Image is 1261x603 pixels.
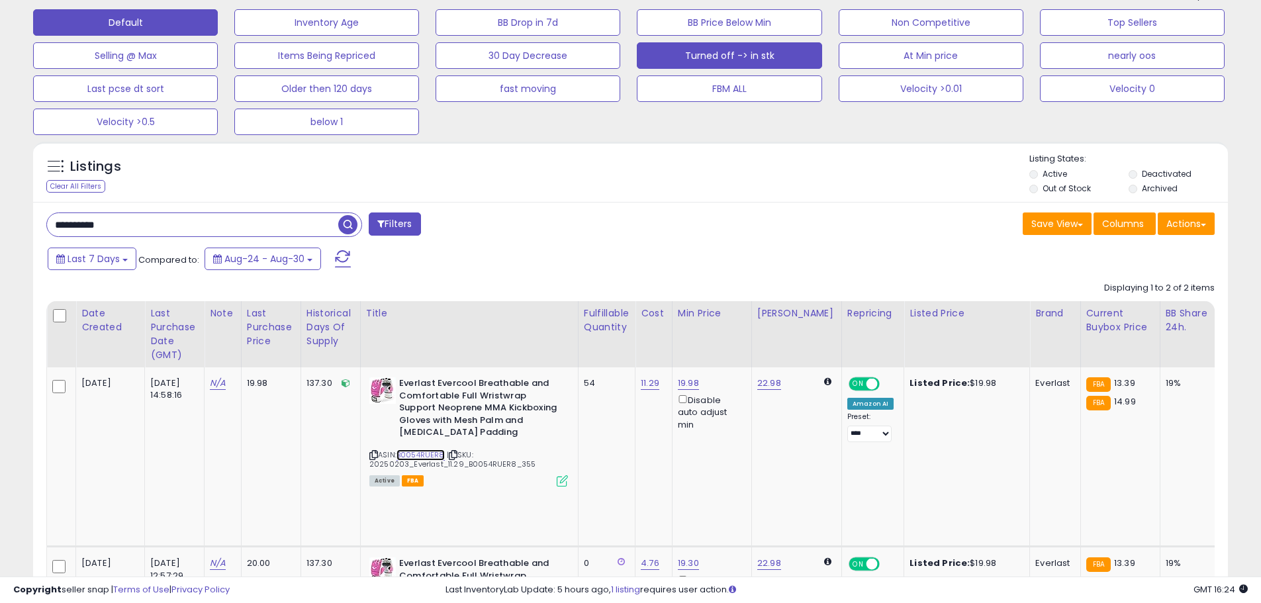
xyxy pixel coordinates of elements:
span: ON [850,559,866,570]
span: 2025-09-7 16:24 GMT [1193,583,1248,596]
div: Date Created [81,306,139,334]
button: FBM ALL [637,75,821,102]
label: Deactivated [1142,168,1191,179]
p: Listing States: [1029,153,1228,165]
b: Listed Price: [910,557,970,569]
div: Note [210,306,236,320]
b: Listed Price: [910,377,970,389]
a: N/A [210,557,226,570]
button: Default [33,9,218,36]
button: Velocity 0 [1040,75,1225,102]
div: Title [366,306,573,320]
div: 0 [584,557,625,569]
button: Older then 120 days [234,75,419,102]
div: Cost [641,306,667,320]
div: Everlast [1035,557,1070,569]
span: ON [850,379,866,390]
span: 14.99 [1114,395,1136,408]
button: Filters [369,212,420,236]
button: BB Price Below Min [637,9,821,36]
a: 4.76 [641,557,659,570]
button: fast moving [436,75,620,102]
span: 13.39 [1114,377,1135,389]
span: Aug-24 - Aug-30 [224,252,304,265]
div: 54 [584,377,625,389]
div: Clear All Filters [46,180,105,193]
div: Historical Days Of Supply [306,306,355,348]
button: Last pcse dt sort [33,75,218,102]
button: Aug-24 - Aug-30 [205,248,321,270]
label: Out of Stock [1043,183,1091,194]
div: Disable auto adjust min [678,393,741,431]
div: Brand [1035,306,1074,320]
div: Preset: [847,412,894,442]
span: Last 7 Days [68,252,120,265]
span: Compared to: [138,254,199,266]
button: Items Being Repriced [234,42,419,69]
div: Amazon AI [847,398,894,410]
button: nearly oos [1040,42,1225,69]
button: Selling @ Max [33,42,218,69]
button: Non Competitive [839,9,1023,36]
span: | SKU: 20250203_Everlast_11.29_B0054RUER8_355 [369,449,536,469]
strong: Copyright [13,583,62,596]
button: Columns [1094,212,1156,235]
span: 13.39 [1114,557,1135,569]
a: Privacy Policy [171,583,230,596]
button: below 1 [234,109,419,135]
img: 519zu2IHdoL._SL40_.jpg [369,377,396,404]
button: 30 Day Decrease [436,42,620,69]
div: Repricing [847,306,898,320]
button: Top Sellers [1040,9,1225,36]
button: Inventory Age [234,9,419,36]
a: N/A [210,377,226,390]
div: Current Buybox Price [1086,306,1154,334]
div: Last InventoryLab Update: 5 hours ago, requires user action. [445,584,1248,596]
button: Turned off -> in stk [637,42,821,69]
a: B0054RUER8 [397,449,445,461]
span: All listings currently available for purchase on Amazon [369,475,400,487]
small: FBA [1086,396,1111,410]
a: 1 listing [611,583,640,596]
div: 137.30 [306,557,350,569]
button: BB Drop in 7d [436,9,620,36]
div: [DATE] [81,557,134,569]
div: Listed Price [910,306,1024,320]
div: Fulfillable Quantity [584,306,630,334]
h5: Listings [70,158,121,176]
a: 22.98 [757,557,781,570]
label: Archived [1142,183,1178,194]
small: FBA [1086,377,1111,392]
div: [DATE] 12:57:29 [150,557,194,581]
div: seller snap | | [13,584,230,596]
div: BB Share 24h. [1166,306,1214,334]
div: [PERSON_NAME] [757,306,836,320]
div: 20.00 [247,557,291,569]
button: Velocity >0.01 [839,75,1023,102]
div: 137.30 [306,377,350,389]
span: Columns [1102,217,1144,230]
div: Last Purchase Date (GMT) [150,306,199,362]
button: At Min price [839,42,1023,69]
div: 19% [1166,557,1209,569]
div: [DATE] 14:58:16 [150,377,194,401]
img: 519zu2IHdoL._SL40_.jpg [369,557,396,584]
button: Velocity >0.5 [33,109,218,135]
label: Active [1043,168,1067,179]
div: Everlast [1035,377,1070,389]
div: Displaying 1 to 2 of 2 items [1104,282,1215,295]
span: FBA [402,475,424,487]
a: 11.29 [641,377,659,390]
a: 19.30 [678,557,699,570]
div: ASIN: [369,377,568,485]
span: OFF [878,379,899,390]
a: 19.98 [678,377,699,390]
b: Everlast Evercool Breathable and Comfortable Full Wristwrap Support Neoprene MMA Kickboxing Glove... [399,377,560,442]
div: Last Purchase Price [247,306,295,348]
div: $19.98 [910,557,1019,569]
a: Terms of Use [113,583,169,596]
div: 19% [1166,377,1209,389]
small: FBA [1086,557,1111,572]
div: 19.98 [247,377,291,389]
a: 22.98 [757,377,781,390]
